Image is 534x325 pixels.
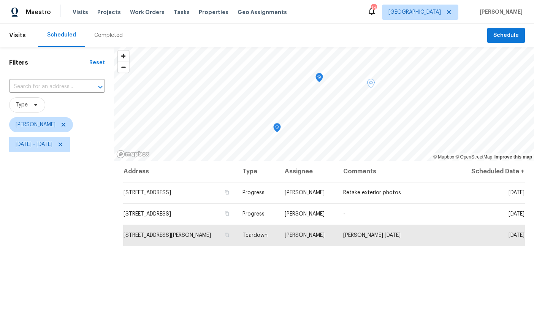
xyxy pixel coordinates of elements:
th: Address [123,161,236,182]
th: Scheduled Date ↑ [458,161,525,182]
button: Zoom out [118,62,129,73]
span: [PERSON_NAME] [285,190,325,195]
th: Assignee [279,161,337,182]
span: - [343,211,345,217]
span: Work Orders [130,8,165,16]
button: Copy Address [223,189,230,196]
span: Geo Assignments [238,8,287,16]
span: [DATE] [509,211,524,217]
div: Completed [94,32,123,39]
span: [PERSON_NAME] [285,211,325,217]
th: Comments [337,161,458,182]
span: [STREET_ADDRESS] [124,190,171,195]
canvas: Map [114,47,534,161]
span: [PERSON_NAME] [477,8,523,16]
span: [GEOGRAPHIC_DATA] [388,8,441,16]
div: 14 [371,5,376,12]
span: [PERSON_NAME] [16,121,55,128]
span: Progress [242,211,265,217]
div: Reset [89,59,105,67]
span: Maestro [26,8,51,16]
a: Mapbox [433,154,454,160]
button: Copy Address [223,231,230,238]
span: Teardown [242,233,268,238]
span: Retake exterior photos [343,190,401,195]
span: Type [16,101,28,109]
span: Schedule [493,31,519,40]
button: Copy Address [223,210,230,217]
a: Mapbox homepage [116,150,150,159]
th: Type [236,161,278,182]
button: Zoom in [118,51,129,62]
span: Properties [199,8,228,16]
span: Visits [9,27,26,44]
div: Scheduled [47,31,76,39]
span: Projects [97,8,121,16]
div: Map marker [367,79,375,90]
input: Search for an address... [9,81,84,93]
span: [DATE] [509,233,524,238]
span: [STREET_ADDRESS][PERSON_NAME] [124,233,211,238]
button: Open [95,82,106,92]
span: [DATE] [509,190,524,195]
h1: Filters [9,59,89,67]
span: Tasks [174,10,190,15]
div: Map marker [273,123,281,135]
span: [PERSON_NAME] [DATE] [343,233,401,238]
span: [DATE] - [DATE] [16,141,52,148]
span: [STREET_ADDRESS] [124,211,171,217]
div: Map marker [315,73,323,85]
button: Schedule [487,28,525,43]
span: Progress [242,190,265,195]
span: Visits [73,8,88,16]
span: [PERSON_NAME] [285,233,325,238]
a: OpenStreetMap [455,154,492,160]
a: Improve this map [494,154,532,160]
